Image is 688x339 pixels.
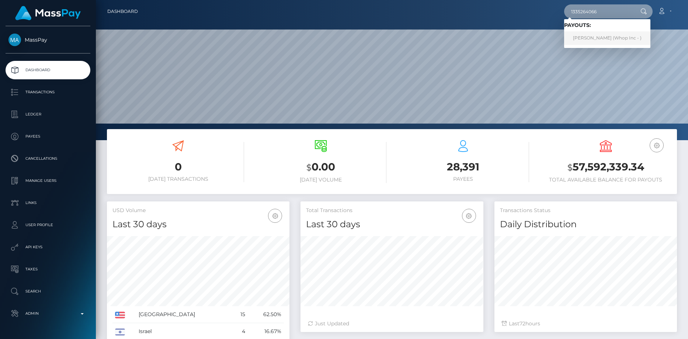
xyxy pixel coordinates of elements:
a: Dashboard [6,61,90,79]
p: Ledger [8,109,87,120]
td: 62.50% [248,306,284,323]
p: User Profile [8,219,87,231]
img: US.png [115,312,125,318]
a: [PERSON_NAME] (Whop Inc - ) [564,31,650,45]
span: MassPay [6,37,90,43]
a: Admin [6,304,90,323]
h5: Total Transactions [306,207,477,214]
a: User Profile [6,216,90,234]
img: IL.png [115,329,125,335]
td: 15 [232,306,248,323]
p: Links [8,197,87,208]
a: Cancellations [6,149,90,168]
p: Search [8,286,87,297]
p: Manage Users [8,175,87,186]
a: API Keys [6,238,90,256]
p: Payees [8,131,87,142]
div: Last hours [502,320,670,328]
a: Manage Users [6,172,90,190]
h6: [DATE] Transactions [112,176,244,182]
p: Cancellations [8,153,87,164]
a: Search [6,282,90,301]
h4: Daily Distribution [500,218,671,231]
h3: 0.00 [255,160,387,175]
h3: 0 [112,160,244,174]
a: Payees [6,127,90,146]
a: Links [6,194,90,212]
h3: 28,391 [397,160,529,174]
h4: Last 30 days [112,218,284,231]
h4: Last 30 days [306,218,477,231]
p: Dashboard [8,65,87,76]
h5: Transactions Status [500,207,671,214]
img: MassPay [8,34,21,46]
a: Dashboard [107,4,138,19]
h6: Payouts: [564,22,650,28]
p: API Keys [8,242,87,253]
td: [GEOGRAPHIC_DATA] [136,306,232,323]
small: $ [306,162,312,173]
h6: Total Available Balance for Payouts [540,177,672,183]
a: Ledger [6,105,90,124]
img: MassPay Logo [15,6,81,20]
p: Transactions [8,87,87,98]
h5: USD Volume [112,207,284,214]
a: Transactions [6,83,90,101]
h6: Payees [397,176,529,182]
div: Just Updated [308,320,476,328]
h6: [DATE] Volume [255,177,387,183]
span: 72 [520,320,525,327]
h3: 57,592,339.34 [540,160,672,175]
small: $ [567,162,573,173]
a: Taxes [6,260,90,279]
input: Search... [564,4,633,18]
p: Admin [8,308,87,319]
p: Taxes [8,264,87,275]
